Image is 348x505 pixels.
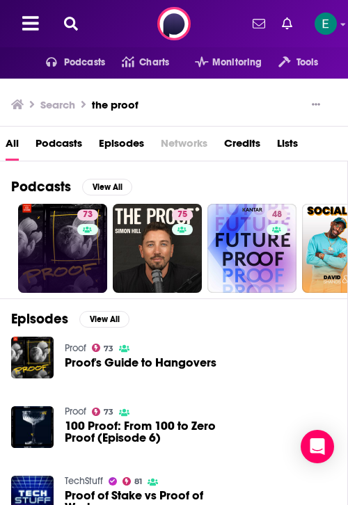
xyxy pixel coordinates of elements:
a: PodcastsView All [11,178,132,195]
a: 48 [267,209,287,221]
div: Open Intercom Messenger [301,430,334,463]
button: open menu [262,51,318,74]
a: 81 [122,477,143,486]
span: Podcasts [64,53,105,72]
a: Charts [105,51,169,74]
button: View All [82,179,132,195]
h3: Search [40,98,75,111]
img: 100 Proof: From 100 to Zero Proof (Episode 6) [11,406,54,449]
a: Show notifications dropdown [276,12,298,35]
a: 100 Proof: From 100 to Zero Proof (Episode 6) [65,420,223,444]
span: 75 [177,208,187,222]
a: Show notifications dropdown [247,12,271,35]
span: Networks [161,132,207,161]
img: User Profile [315,13,337,35]
span: 73 [104,346,113,352]
span: 48 [272,208,282,222]
button: Show More Button [306,98,326,112]
a: 73 [18,204,107,293]
span: 73 [83,208,93,222]
a: Proof [65,406,86,417]
img: Proof's Guide to Hangovers [11,337,54,379]
a: 75 [113,204,202,293]
a: EpisodesView All [11,310,129,328]
a: Proof's Guide to Hangovers [65,357,216,369]
h3: the proof [92,98,139,111]
h2: Episodes [11,310,68,328]
button: open menu [178,51,262,74]
a: 73 [92,344,114,352]
a: Podcasts [35,132,82,161]
span: 81 [134,479,142,485]
a: All [6,132,19,161]
button: View All [79,311,129,328]
span: Charts [139,53,169,72]
a: 73 [77,209,98,221]
a: Lists [277,132,298,161]
a: 75 [172,209,193,221]
a: TechStuff [65,475,103,487]
a: Credits [224,132,260,161]
span: 73 [104,409,113,415]
img: Podchaser - Follow, Share and Rate Podcasts [157,7,191,40]
span: Monitoring [212,53,262,72]
button: open menu [29,51,105,74]
a: Logged in as ellien [315,13,337,35]
a: 48 [207,204,296,293]
a: Proof [65,342,86,354]
a: 73 [92,408,114,416]
a: Episodes [99,132,144,161]
span: Tools [296,53,319,72]
h2: Podcasts [11,178,71,195]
